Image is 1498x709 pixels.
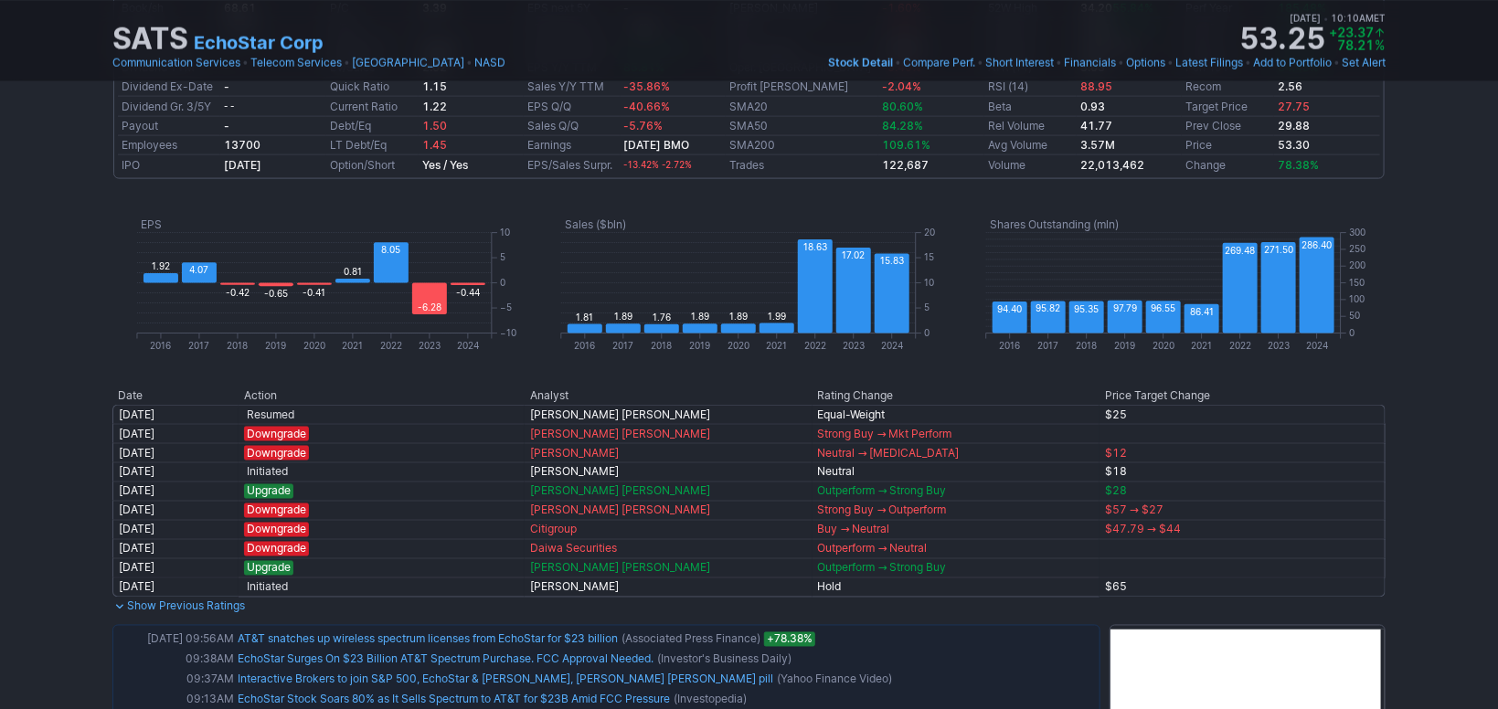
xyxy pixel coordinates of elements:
span: • [1333,53,1340,71]
text: −5 [500,302,512,312]
text: 200 [1349,259,1365,270]
td: Equal-Weight [813,404,1100,423]
text: -0.42 [226,286,250,297]
span: 84.28% [882,118,923,132]
text: 2016 [151,339,172,350]
a: EchoStar Surges On $23 Billion AT&T Spectrum Purchase. FCC Approval Needed. [238,651,653,665]
a: [DATE] BMO [624,137,690,151]
text: 10 [924,276,934,287]
b: 22,013,462 [1080,157,1144,171]
text: Sales ($bln) [565,217,626,230]
td: Dividend Ex-Date [118,77,220,96]
text: 150 [1349,276,1365,287]
span: Compare Perf. [903,55,975,69]
td: Outperform → Strong Buy [813,557,1100,577]
text: 100 [1349,293,1365,304]
td: RSI (14) [984,77,1077,96]
th: Analyst [525,386,812,404]
span: Downgrade [244,541,309,556]
text: 2020 [303,339,325,350]
td: SMA200 [726,135,878,154]
td: Strong Buy → Outperform [813,500,1100,519]
span: +23.37 [1329,24,1374,39]
text: -0.44 [456,286,480,297]
td: SMA20 [726,96,878,116]
strong: 53.25 [1240,24,1325,53]
td: Sales Q/Q [524,116,620,135]
td: [PERSON_NAME] [525,461,812,481]
th: Date [112,386,239,404]
span: • [466,53,473,71]
td: Neutral [813,461,1100,481]
td: Profit [PERSON_NAME] [726,77,878,96]
text: 2021 [767,339,788,350]
b: 29.88 [1278,118,1310,132]
a: 2.56 [1278,79,1302,92]
td: $18 [1100,461,1386,481]
b: 1.22 [422,99,447,112]
text: 0 [924,326,930,337]
text: −10 [500,326,516,337]
td: $47.79 → $44 [1100,519,1386,538]
span: Initiated [244,579,291,594]
text: 2021 [1191,339,1212,350]
text: 20 [924,226,935,237]
a: Interactive Brokers to join S&P 500, EchoStar & [PERSON_NAME], [PERSON_NAME] [PERSON_NAME] pill [238,672,773,685]
span: Downgrade [244,503,309,517]
td: $12 [1100,442,1386,461]
td: Change [1182,154,1274,175]
td: [DATE] [112,461,239,481]
b: 41.77 [1080,118,1112,132]
a: EPS/Sales Surpr. [527,157,612,171]
text: 250 [1349,243,1365,254]
td: Volume [984,154,1077,175]
text: 2023 [1268,339,1290,350]
span: 27.75 [1278,99,1310,112]
span: Stock Detail [828,55,893,69]
span: 109.61% [882,137,930,151]
a: Communication Services [112,53,240,71]
a: Earnings [527,137,571,151]
text: 2023 [419,339,441,350]
th: Rating Change [813,386,1100,404]
td: Rel Volume [984,116,1077,135]
span: 1.50 [422,118,447,132]
text: 2022 [1229,339,1251,350]
td: [DATE] [112,481,239,500]
b: 53.30 [1278,137,1310,151]
span: [DATE] 10:10AM ET [1290,9,1386,26]
td: 09:13AM [117,689,236,709]
td: Quick Ratio [326,77,419,96]
text: 2019 [1114,339,1135,350]
text: 2018 [652,339,673,350]
span: • [1323,12,1328,23]
td: Beta [984,96,1077,116]
td: $25 [1100,404,1386,423]
b: 122,687 [882,157,929,171]
b: [DATE] [224,157,261,171]
span: (Associated Press Finance) [622,630,760,648]
td: Sales Y/Y TTM [524,77,620,96]
td: Citigroup [525,519,812,538]
a: EchoStar Stock Soars 80% as It Sells Spectrum to AT&T for $23B Amid FCC Pressure [238,692,670,705]
span: • [1245,53,1251,71]
text: 5 [500,251,505,262]
td: $65 [1100,577,1386,597]
span: Resumed [244,407,297,421]
text: 271.50 [1264,243,1293,254]
text: 2020 [1153,339,1174,350]
text: 1.81 [577,311,594,322]
text: 2018 [1076,339,1097,350]
td: 09:38AM [117,649,236,669]
td: [PERSON_NAME] [PERSON_NAME] [525,481,812,500]
b: 13700 [224,137,260,151]
span: • [1056,53,1062,71]
text: -6.28 [418,302,441,312]
th: Price Target Change [1100,386,1386,404]
a: Telecom Services [250,53,342,71]
span: 88.95 [1080,79,1112,92]
text: 2022 [804,339,826,350]
text: 1.76 [653,311,671,322]
text: 97.79 [1113,302,1137,312]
